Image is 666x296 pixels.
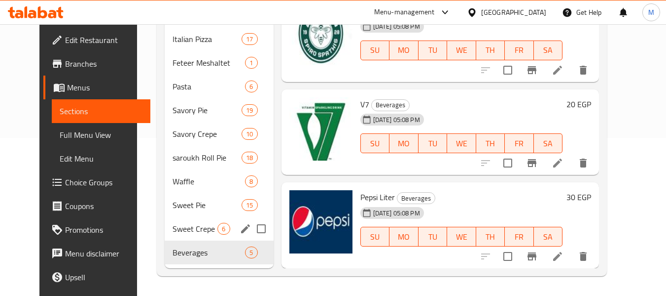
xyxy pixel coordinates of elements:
[165,75,273,98] div: Pasta6
[369,209,424,218] span: [DATE] 05:08 PM
[245,81,257,92] div: items
[289,4,352,67] img: Spiro Spathis
[476,133,505,153] button: TH
[505,133,534,153] button: FR
[60,105,143,117] span: Sections
[365,230,386,244] span: SU
[369,22,424,31] span: [DATE] 05:08 PM
[65,224,143,236] span: Promotions
[451,230,472,244] span: WE
[451,136,472,151] span: WE
[476,41,505,60] button: TH
[173,175,245,187] span: Waffle
[480,43,501,57] span: TH
[242,104,257,116] div: items
[534,227,563,247] button: SA
[389,227,419,247] button: MO
[393,43,415,57] span: MO
[552,64,563,76] a: Edit menu item
[65,34,143,46] span: Edit Restaurant
[242,152,257,164] div: items
[422,230,444,244] span: TU
[509,43,530,57] span: FR
[538,43,559,57] span: SA
[419,41,448,60] button: TU
[242,106,257,115] span: 19
[60,153,143,165] span: Edit Menu
[520,151,544,175] button: Branch-specific-item
[43,194,151,218] a: Coupons
[165,193,273,217] div: Sweet Pie15
[65,176,143,188] span: Choice Groups
[65,58,143,70] span: Branches
[43,52,151,76] a: Branches
[509,136,530,151] span: FR
[365,43,386,57] span: SU
[451,43,472,57] span: WE
[67,82,143,93] span: Menus
[289,97,352,161] img: V7
[397,193,435,204] span: Beverages
[43,28,151,52] a: Edit Restaurant
[245,177,257,186] span: 8
[242,35,257,44] span: 17
[481,7,546,18] div: [GEOGRAPHIC_DATA]
[520,58,544,82] button: Branch-specific-item
[242,129,257,139] span: 10
[173,104,242,116] span: Savory Pie
[520,245,544,268] button: Branch-specific-item
[505,41,534,60] button: FR
[52,123,151,147] a: Full Menu View
[65,248,143,259] span: Menu disclaimer
[173,33,242,45] div: Italian Pizza
[447,227,476,247] button: WE
[571,58,595,82] button: delete
[360,97,369,112] span: V7
[538,230,559,244] span: SA
[509,230,530,244] span: FR
[218,224,229,234] span: 6
[65,271,143,283] span: Upsell
[165,98,273,122] div: Savory Pie19
[245,248,257,257] span: 5
[242,153,257,163] span: 18
[360,133,389,153] button: SU
[571,245,595,268] button: delete
[245,57,257,69] div: items
[43,218,151,242] a: Promotions
[173,57,245,69] div: Feteer Meshaltet
[43,76,151,99] a: Menus
[173,223,217,235] span: Sweet Crepe
[571,151,595,175] button: delete
[165,146,273,169] div: saroukh Roll Pie18
[165,122,273,146] div: Savory Crepe10
[245,175,257,187] div: items
[173,199,242,211] div: Sweet Pie
[497,246,518,267] span: Select to update
[242,128,257,140] div: items
[165,51,273,75] div: Feteer Meshaltet1
[165,169,273,193] div: Waffle8
[173,152,242,164] div: saroukh Roll Pie
[505,227,534,247] button: FR
[43,265,151,289] a: Upsell
[393,230,415,244] span: MO
[245,247,257,258] div: items
[242,199,257,211] div: items
[372,99,409,111] span: Beverages
[566,97,591,111] h6: 20 EGP
[497,153,518,173] span: Select to update
[419,227,448,247] button: TU
[419,133,448,153] button: TU
[43,242,151,265] a: Menu disclaimer
[422,43,444,57] span: TU
[52,99,151,123] a: Sections
[289,190,352,254] img: Pepsi Liter
[389,41,419,60] button: MO
[173,128,242,140] span: Savory Crepe
[566,190,591,204] h6: 30 EGP
[538,136,559,151] span: SA
[242,201,257,210] span: 15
